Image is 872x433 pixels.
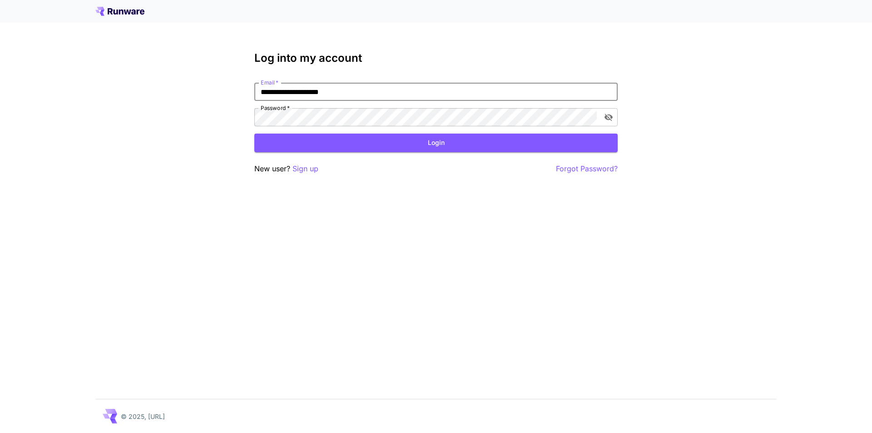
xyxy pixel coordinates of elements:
button: Forgot Password? [556,163,618,174]
p: New user? [254,163,318,174]
label: Email [261,79,278,86]
button: Sign up [292,163,318,174]
label: Password [261,104,290,112]
button: toggle password visibility [600,109,617,125]
button: Login [254,134,618,152]
h3: Log into my account [254,52,618,65]
p: © 2025, [URL] [121,412,165,421]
